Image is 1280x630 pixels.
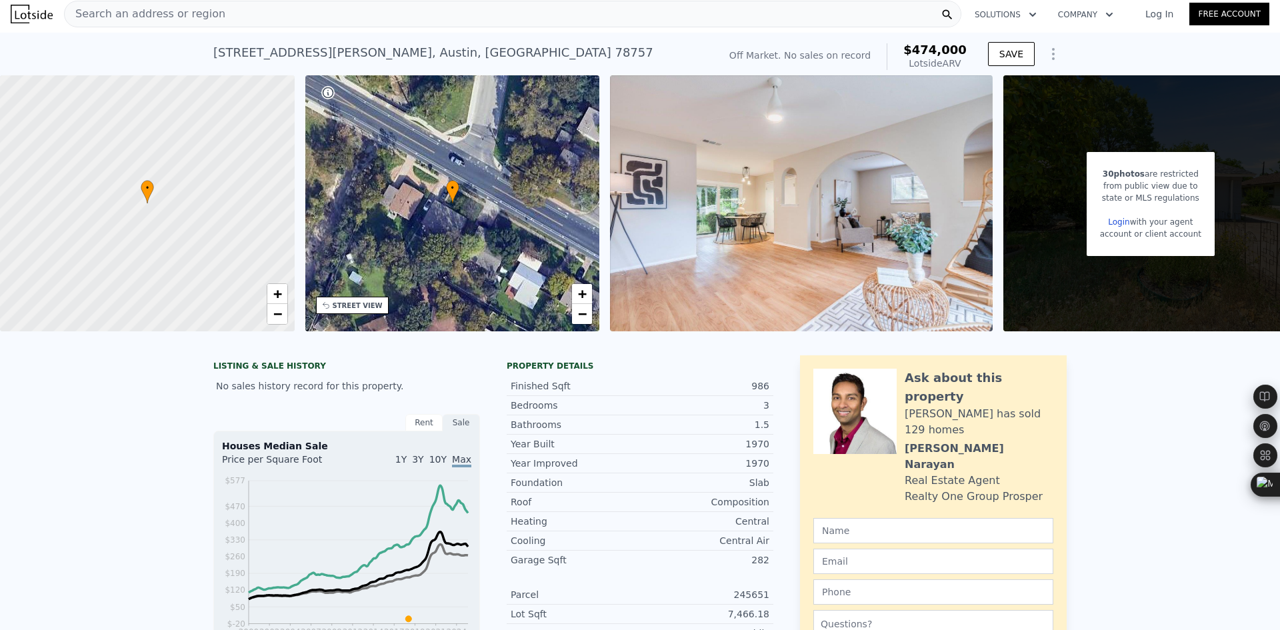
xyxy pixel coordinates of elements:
div: account or client account [1100,228,1201,240]
div: 7,466.18 [640,607,769,621]
div: Sale [443,414,480,431]
span: − [578,305,587,322]
img: Sale: null Parcel: 101542827 [610,75,993,331]
div: 245651 [640,588,769,601]
tspan: $120 [225,585,245,595]
span: • [446,182,459,194]
tspan: $400 [225,519,245,528]
div: Property details [507,361,773,371]
div: Cooling [511,534,640,547]
button: Show Options [1040,41,1067,67]
a: Zoom in [572,284,592,304]
div: Ask about this property [905,369,1053,406]
button: Solutions [964,3,1047,27]
span: 3Y [412,454,423,465]
div: 1970 [640,457,769,470]
a: Zoom out [267,304,287,324]
div: No sales history record for this property. [213,374,480,398]
div: Central [640,515,769,528]
a: Zoom in [267,284,287,304]
div: Garage Sqft [511,553,640,567]
tspan: $-20 [227,619,245,629]
div: Realty One Group Prosper [905,489,1043,505]
div: Finished Sqft [511,379,640,393]
span: + [273,285,281,302]
span: 10Y [429,454,447,465]
div: [PERSON_NAME] Narayan [905,441,1053,473]
div: Roof [511,495,640,509]
div: Bathrooms [511,418,640,431]
div: Lotside ARV [903,57,967,70]
div: Year Built [511,437,640,451]
div: 986 [640,379,769,393]
div: Real Estate Agent [905,473,1000,489]
input: Email [813,549,1053,574]
span: Max [452,454,471,467]
span: with your agent [1130,217,1193,227]
span: $474,000 [903,43,967,57]
div: 1.5 [640,418,769,431]
a: Free Account [1189,3,1269,25]
div: 282 [640,553,769,567]
div: 1970 [640,437,769,451]
span: − [273,305,281,322]
input: Name [813,518,1053,543]
div: Lot Sqft [511,607,640,621]
div: [STREET_ADDRESS][PERSON_NAME] , Austin , [GEOGRAPHIC_DATA] 78757 [213,43,653,62]
div: Rent [405,414,443,431]
tspan: $470 [225,502,245,511]
div: Heating [511,515,640,528]
span: 30 photos [1103,169,1145,179]
img: Lotside [11,5,53,23]
div: • [446,180,459,203]
div: 3 [640,399,769,412]
div: • [141,180,154,203]
div: Parcel [511,588,640,601]
span: • [141,182,154,194]
span: Search an address or region [65,6,225,22]
div: Price per Square Foot [222,453,347,474]
div: STREET VIEW [333,301,383,311]
div: Bedrooms [511,399,640,412]
div: LISTING & SALE HISTORY [213,361,480,374]
a: Log In [1129,7,1189,21]
tspan: $330 [225,535,245,545]
span: 1Y [395,454,407,465]
tspan: $190 [225,569,245,578]
tspan: $260 [225,552,245,561]
div: Central Air [640,534,769,547]
div: Houses Median Sale [222,439,471,453]
div: Year Improved [511,457,640,470]
div: from public view due to [1100,180,1201,192]
tspan: $577 [225,476,245,485]
div: Off Market. No sales on record [729,49,871,62]
button: Company [1047,3,1124,27]
tspan: $50 [230,603,245,612]
button: SAVE [988,42,1035,66]
a: Zoom out [572,304,592,324]
div: are restricted [1100,168,1201,180]
span: + [578,285,587,302]
a: Login [1108,217,1129,227]
div: Composition [640,495,769,509]
input: Phone [813,579,1053,605]
div: [PERSON_NAME] has sold 129 homes [905,406,1053,438]
div: Slab [640,476,769,489]
div: state or MLS regulations [1100,192,1201,204]
div: Foundation [511,476,640,489]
